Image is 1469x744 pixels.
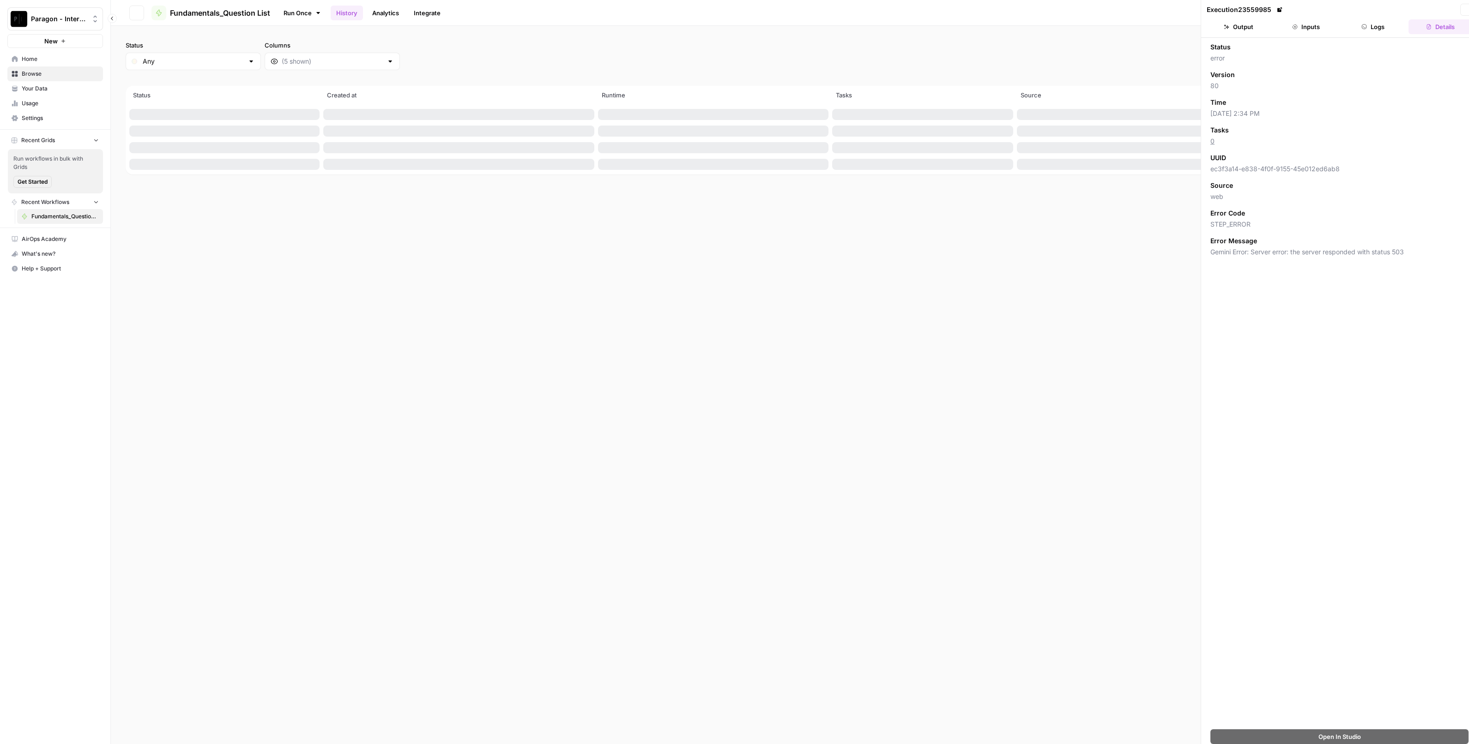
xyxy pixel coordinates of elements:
a: History [331,6,363,20]
button: Recent Workflows [7,195,103,209]
th: Runtime [596,86,830,106]
span: New [44,36,58,46]
th: Status [127,86,321,106]
a: Run Once [278,5,327,21]
th: Source [1015,86,1231,106]
span: Status [1210,42,1231,52]
button: New [7,34,103,48]
span: Error Code [1210,209,1245,218]
span: 80 [1210,81,1469,90]
button: Help + Support [7,261,103,276]
span: Fundamentals_Question List [170,7,270,18]
th: Tasks [830,86,1015,106]
button: Open In Studio [1210,729,1469,744]
input: Any [143,57,244,66]
button: What's new? [7,246,103,261]
th: Created at [321,86,596,106]
div: What's new? [8,247,103,261]
span: Source [1210,181,1233,190]
span: Open In Studio [1318,732,1361,741]
span: Recent Grids [21,136,55,144]
span: Paragon - Internal Usage [31,14,87,24]
label: Status [126,41,261,50]
a: Browse [7,66,103,81]
button: Recent Grids [7,133,103,147]
span: Run workflows in bulk with Grids [13,155,97,171]
span: Recent Workflows [21,198,69,206]
span: [DATE] 2:34 PM [1210,109,1469,118]
span: Version [1210,70,1235,79]
button: Logs [1342,19,1405,34]
span: Help + Support [22,264,99,273]
span: Home [22,55,99,63]
span: UUID [1210,153,1226,162]
img: Paragon - Internal Usage Logo [11,11,27,27]
button: Get Started [13,176,52,188]
span: Fundamentals_Question List [31,212,99,221]
a: Integrate [408,6,446,20]
a: Settings [7,111,103,126]
a: Your Data [7,81,103,96]
button: Workspace: Paragon - Internal Usage [7,7,103,30]
span: Time [1210,98,1226,107]
button: Inputs [1274,19,1338,34]
input: (5 shown) [282,57,383,66]
span: Browse [22,70,99,78]
span: AirOps Academy [22,235,99,243]
a: AirOps Academy [7,232,103,246]
a: Analytics [367,6,405,20]
span: Get Started [18,178,48,186]
span: Settings [22,114,99,122]
div: Execution 23559985 [1207,5,1284,14]
span: ec3f3a14-e838-4f0f-9155-45e012ed6ab8 [1210,164,1469,174]
span: web [1210,192,1469,201]
a: 0 [1210,137,1215,145]
span: Tasks [1210,126,1229,135]
a: Fundamentals_Question List [151,6,270,20]
a: Usage [7,96,103,111]
span: Gemini Error: Server error: the server responded with status 503 [1210,247,1469,257]
span: Error Message [1210,236,1257,246]
span: Usage [22,99,99,108]
button: Output [1207,19,1270,34]
a: Fundamentals_Question List [17,209,103,224]
label: Columns [265,41,400,50]
span: STEP_ERROR [1210,220,1469,229]
span: Your Data [22,84,99,93]
span: error [1210,54,1469,63]
a: Home [7,52,103,66]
